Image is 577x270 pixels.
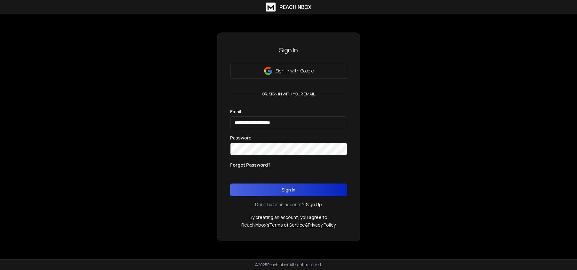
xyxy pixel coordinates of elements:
label: Email [230,109,241,114]
p: Sign in with Google [276,68,314,74]
button: Sign In [230,184,347,196]
a: Privacy Policy [308,222,336,228]
h1: ReachInbox [279,3,311,11]
p: or, sign in with your email [260,92,317,97]
p: ReachInbox's & [241,222,336,228]
p: © 2025 Reachinbox. All rights reserved. [255,262,322,267]
p: Forgot Password? [230,162,270,168]
p: By creating an account, you agree to [250,214,327,221]
h3: Sign In [230,46,347,55]
a: Sign Up [306,201,322,208]
p: Don't have an account? [255,201,305,208]
button: Sign in with Google [230,63,347,79]
a: ReachInbox [266,3,311,11]
label: Password [230,136,252,140]
a: Terms of Service [269,222,305,228]
img: logo [266,3,276,11]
